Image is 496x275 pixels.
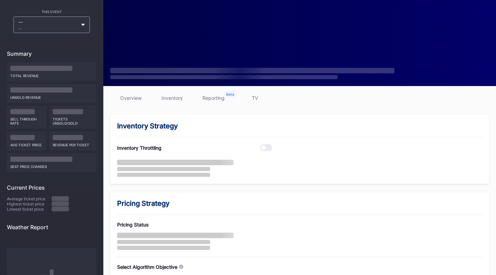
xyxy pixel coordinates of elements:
div: Lowest ticket price [7,207,52,212]
div: Weather Report [7,224,96,231]
div: Avg ticket price [10,140,43,147]
div: Pricing Status [117,222,272,228]
div: -- [19,19,78,31]
a: overview [110,93,152,103]
div: Total Revenue [10,71,93,78]
a: inventory [152,93,193,103]
div: seat price changes [10,162,93,169]
div: Inventory Throttling [117,145,162,151]
div: Unsold Revenue [10,93,93,99]
a: TV [234,93,276,103]
div: -- [19,27,78,31]
div: Select Algorithm Objective [117,264,177,270]
div: Sell Through Rate [10,114,43,125]
div: Summary [7,50,96,57]
div: Current Prices [7,184,96,191]
div: Pricing Strategy [117,199,482,208]
div: Inventory Strategy [117,122,482,130]
div: This Event [7,10,96,14]
div: Revenue per ticket [53,140,93,147]
a: reporting [193,93,234,103]
div: Tickets Unsold/Sold [53,114,93,125]
div: Average ticket price [7,196,52,201]
div: Highest ticket price [7,201,52,207]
